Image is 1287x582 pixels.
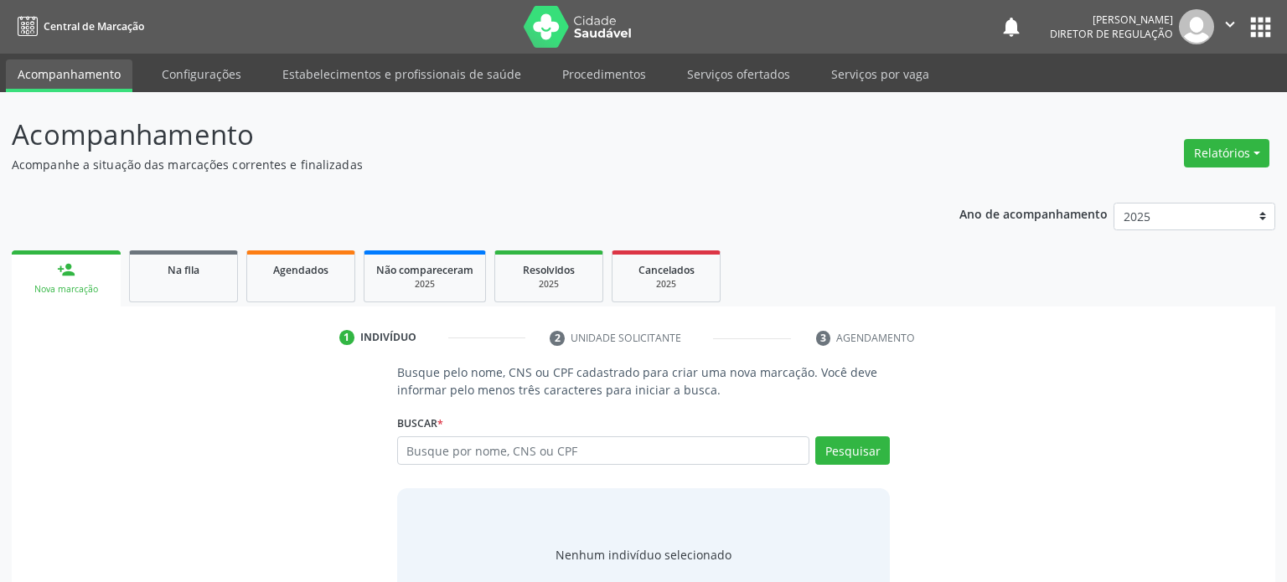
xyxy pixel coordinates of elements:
[397,363,891,399] p: Busque pelo nome, CNS ou CPF cadastrado para criar uma nova marcação. Você deve informar pelo men...
[376,263,473,277] span: Não compareceram
[1000,15,1023,39] button: notifications
[12,13,144,40] a: Central de Marcação
[624,278,708,291] div: 2025
[12,114,897,156] p: Acompanhamento
[271,59,533,89] a: Estabelecimentos e profissionais de saúde
[815,436,890,465] button: Pesquisar
[523,263,575,277] span: Resolvidos
[675,59,802,89] a: Serviços ofertados
[1246,13,1275,42] button: apps
[397,410,443,436] label: Buscar
[339,330,354,345] div: 1
[1184,139,1269,167] button: Relatórios
[550,59,658,89] a: Procedimentos
[1179,9,1214,44] img: img
[12,156,897,173] p: Acompanhe a situação das marcações correntes e finalizadas
[360,330,416,345] div: Indivíduo
[150,59,253,89] a: Configurações
[1050,13,1173,27] div: [PERSON_NAME]
[1050,27,1173,41] span: Diretor de regulação
[273,263,328,277] span: Agendados
[168,263,199,277] span: Na fila
[556,546,731,564] div: Nenhum indivíduo selecionado
[23,283,109,296] div: Nova marcação
[507,278,591,291] div: 2025
[819,59,941,89] a: Serviços por vaga
[44,19,144,33] span: Central de Marcação
[638,263,695,277] span: Cancelados
[6,59,132,92] a: Acompanhamento
[1221,15,1239,33] i: 
[959,203,1108,224] p: Ano de acompanhamento
[57,260,75,279] div: person_add
[397,436,810,465] input: Busque por nome, CNS ou CPF
[376,278,473,291] div: 2025
[1214,9,1246,44] button: 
